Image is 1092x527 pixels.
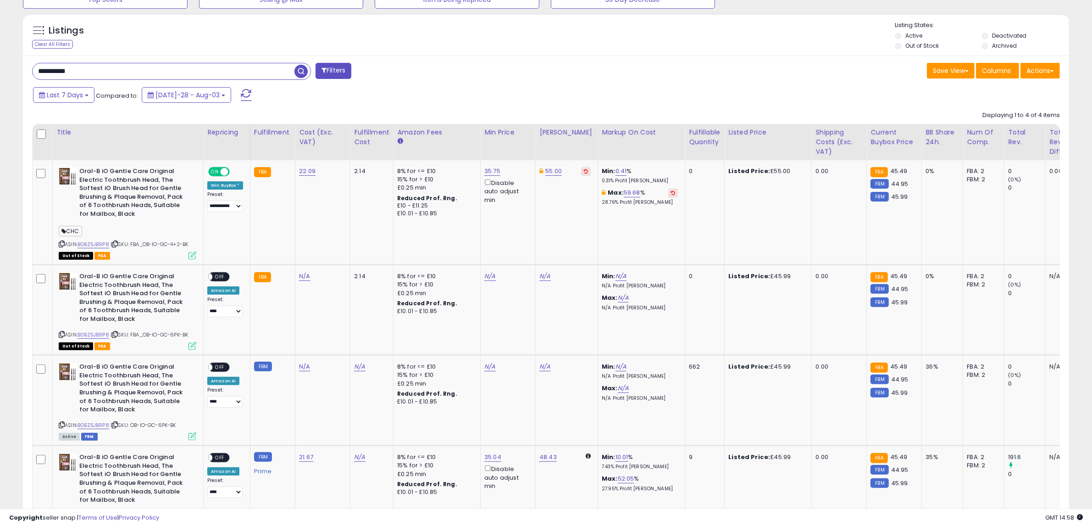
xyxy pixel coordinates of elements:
small: FBM [870,375,888,384]
div: % [602,189,678,206]
div: 191.6 [1008,453,1045,461]
a: N/A [615,362,626,371]
div: 8% for <= £10 [397,453,473,461]
div: N/A [1049,453,1064,461]
div: Repricing [207,128,246,137]
a: 22.09 [299,167,316,176]
button: Columns [976,63,1019,78]
span: Compared to: [96,91,138,100]
div: FBM: 2 [967,175,997,184]
small: FBA [870,453,887,463]
a: N/A [299,272,310,281]
div: Shipping Costs (Exc. VAT) [815,128,863,157]
div: 15% for > £10 [397,280,473,289]
div: 0 [1008,289,1045,297]
th: The percentage added to the cost of goods (COGS) that forms the calculator for Min & Max prices. [598,124,685,160]
div: Total Rev. Diff. [1049,128,1067,157]
a: 10.01 [615,453,628,462]
div: 35% [926,453,956,461]
small: FBA [254,167,271,177]
b: Oral-B iO Gentle Care Original Electric Toothbrush Head, The Softest iO Brush Head for Gentle Bru... [79,453,191,506]
a: 55.00 [545,167,562,176]
span: 45.99 [891,388,908,397]
span: FBA [94,252,110,260]
div: N/A [1049,272,1064,280]
b: Min: [602,272,615,280]
span: 45.49 [890,272,908,280]
small: FBA [870,272,887,282]
span: 44.95 [891,465,909,474]
div: Preset: [207,297,243,317]
div: Current Buybox Price [870,128,918,147]
div: Clear All Filters [32,40,73,49]
b: Max: [602,293,618,302]
div: FBM: 2 [967,461,997,470]
div: N/A [1049,363,1064,371]
a: N/A [539,272,550,281]
div: Markup on Cost [602,128,681,137]
a: N/A [484,362,495,371]
b: Oral-B iO Gentle Care Original Electric Toothbrush Head, The Softest iO Brush Head for Gentle Bru... [79,167,191,220]
button: Last 7 Days [33,87,94,103]
div: 0.00 [815,453,859,461]
span: OFF [212,273,227,281]
div: 36% [926,363,956,371]
small: (0%) [1008,281,1021,288]
b: Max: [602,384,618,392]
b: Reduced Prof. Rng. [397,299,457,307]
a: N/A [354,453,365,462]
div: 15% for > £10 [397,461,473,470]
div: % [602,453,678,470]
div: Total Rev. [1008,128,1042,147]
span: FBM [81,433,98,441]
span: ON [209,168,221,176]
div: Win BuyBox * [207,181,243,190]
img: 41ZIYijeYFL._SL40_.jpg [59,167,77,185]
div: £0.25 min [397,289,473,297]
b: Max: [602,474,618,483]
div: Amazon AI [207,377,239,385]
a: 35.75 [484,167,500,176]
b: Oral-B iO Gentle Care Original Electric Toothbrush Head, The Softest iO Brush Head for Gentle Bru... [79,272,191,325]
span: CHC [59,226,82,236]
div: 0% [926,167,956,175]
a: N/A [484,272,495,281]
small: FBM [254,362,272,371]
small: FBA [870,363,887,373]
img: 41ZIYijeYFL._SL40_.jpg [59,272,77,291]
a: N/A [539,362,550,371]
div: 8% for <= £10 [397,167,473,175]
span: | SKU: FBA_OB-IO-GC-6PK-BK [111,331,188,338]
div: 0 [689,272,717,280]
a: N/A [618,384,629,393]
div: Preset: [207,387,243,408]
div: Amazon Fees [397,128,477,137]
label: Deactivated [992,32,1026,39]
div: % [602,167,678,184]
div: Fulfillment [254,128,291,137]
span: 45.49 [890,453,908,461]
p: 7.43% Profit [PERSON_NAME] [602,464,678,470]
span: Last 7 Days [47,90,83,100]
h5: Listings [49,24,84,37]
span: 45.49 [890,167,908,175]
div: Preset: [207,191,243,212]
div: Listed Price [728,128,808,137]
div: ASIN: [59,272,196,349]
div: Min Price [484,128,532,137]
div: BB Share 24h. [926,128,959,147]
div: Fulfillable Quantity [689,128,721,147]
div: FBA: 2 [967,272,997,280]
b: Reduced Prof. Rng. [397,480,457,488]
span: [DATE]-28 - Aug-03 [155,90,220,100]
div: 0 [1008,363,1045,371]
label: Archived [992,42,1017,50]
small: FBM [870,192,888,202]
span: | SKU: FBA_OB-IO-GC-4+2-BK [111,241,188,248]
div: 0.00 [815,272,859,280]
b: Min: [602,453,615,461]
a: B0BZ5JB9P8 [78,421,109,429]
strong: Copyright [9,513,43,522]
span: OFF [212,364,227,371]
div: FBA: 2 [967,453,997,461]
